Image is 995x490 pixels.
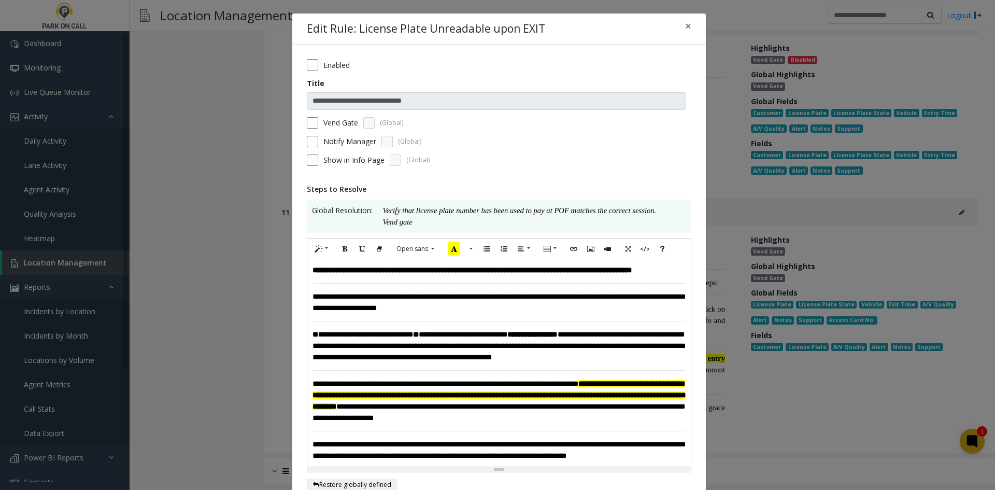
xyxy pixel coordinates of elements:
label: Enabled [323,60,350,71]
label: Notify Manager [323,136,376,147]
span: (Global) [406,156,430,165]
button: Link (CTRL+K) [565,241,582,257]
button: Recent Color [443,241,465,257]
div: Verify that license plate number has been used to pay at POF matches the correct session. [383,205,657,216]
span: (Global) [398,137,421,146]
button: Video [599,241,617,257]
div: Resize [307,467,691,472]
span: Open sans [396,244,428,253]
button: Underline (CTRL+U) [353,241,371,257]
span: (Global) [380,118,403,128]
label: Vend Gate [323,117,358,128]
button: More Color [465,241,475,257]
span: Global Resolution: [312,205,373,228]
button: Remove Font Style (CTRL+\) [371,241,388,257]
button: Paragraph [512,241,536,257]
label: Title [307,78,324,89]
button: Code View [636,241,654,257]
button: Picture [582,241,600,257]
button: Close [678,13,699,39]
button: Unordered list (CTRL+SHIFT+NUM7) [478,241,495,257]
span: Show in Info Page [323,155,385,165]
button: Help [653,241,671,257]
button: Style [310,241,334,257]
button: Font Family [391,241,440,257]
div: Steps to Resolve [307,184,691,194]
button: Ordered list (CTRL+SHIFT+NUM8) [495,241,513,257]
button: Full Screen [619,241,637,257]
button: Bold (CTRL+B) [336,241,354,257]
h4: Edit Rule: License Plate Unreadable upon EXIT [307,21,545,37]
span: × [685,19,691,33]
button: Table [538,241,562,257]
div: Vend gate [383,216,657,228]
